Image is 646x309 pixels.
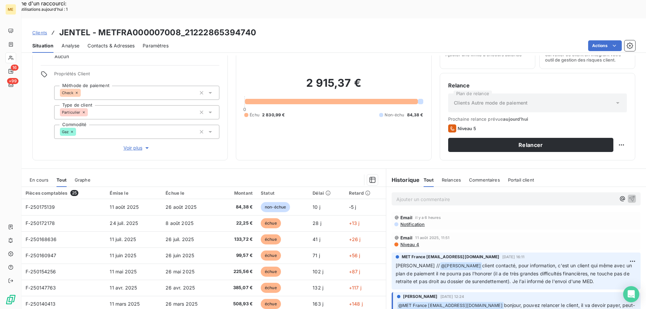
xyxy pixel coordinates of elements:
[62,91,73,95] span: Check
[87,42,135,49] span: Contacts & Adresses
[32,29,47,36] a: Clients
[261,250,281,261] span: échue
[59,27,256,39] h3: JENTEL - METFRA000007008_21222865394740
[26,204,55,210] span: F-250175139
[250,112,259,118] span: Échu
[349,220,360,226] span: +13 j
[166,220,193,226] span: 8 août 2025
[400,235,413,240] span: Email
[110,253,136,258] span: 11 juin 2025
[261,283,281,293] span: échue
[545,52,630,63] span: Surveiller ce client en intégrant votre outil de gestion des risques client.
[261,218,281,228] span: échue
[400,215,413,220] span: Email
[88,109,93,115] input: Ajouter une valeur
[166,190,213,196] div: Échue le
[261,299,281,309] span: échue
[400,222,425,227] span: Notification
[400,242,419,247] span: Niveau 4
[123,145,150,151] span: Voir plus
[110,190,157,196] div: Émise le
[424,177,434,183] span: Tout
[221,204,253,210] span: 84,38 €
[143,42,169,49] span: Paramètres
[26,285,56,291] span: F-250147763
[30,177,48,183] span: En cours
[5,79,16,90] a: +99
[11,65,19,71] span: 16
[407,112,423,118] span: 84,38 €
[5,66,16,77] a: 16
[110,220,138,226] span: 24 juil. 2025
[261,234,281,244] span: échue
[26,301,56,307] span: F-250140413
[403,294,438,300] span: [PERSON_NAME]
[54,71,219,80] span: Propriétés Client
[440,262,482,270] span: @ [PERSON_NAME]
[503,116,528,122] span: aujourd’hui
[349,253,360,258] span: +56 j
[396,263,440,268] span: [PERSON_NAME] //
[349,269,360,274] span: +87 j
[5,294,16,305] img: Logo LeanPay
[396,263,634,284] span: client contacté, pour information, c'est un client qui même avec un plan de paiement il ne pourra...
[166,301,198,307] span: 26 mars 2025
[62,110,80,114] span: Particulier
[110,269,137,274] span: 11 mai 2025
[243,107,246,112] span: 0
[442,177,461,183] span: Relances
[7,78,19,84] span: +99
[313,285,323,291] span: 132 j
[32,30,47,35] span: Clients
[221,268,253,275] span: 225,56 €
[508,177,534,183] span: Portail client
[166,236,194,242] span: 26 juil. 2025
[313,269,323,274] span: 102 j
[349,236,361,242] span: +26 j
[415,236,450,240] span: 11 août 2025, 11:51
[75,177,91,183] span: Graphe
[166,285,195,291] span: 26 avr. 2025
[221,252,253,259] span: 99,57 €
[62,42,79,49] span: Analyse
[261,190,304,196] div: Statut
[349,285,361,291] span: +117 j
[26,253,57,258] span: F-250160947
[261,267,281,277] span: échue
[110,285,137,291] span: 11 avr. 2025
[221,284,253,291] span: 385,07 €
[313,301,323,307] span: 163 j
[349,204,356,210] span: -5 j
[55,53,69,60] span: Aucun
[623,286,639,302] div: Open Intercom Messenger
[244,76,423,96] h2: 2 915,37 €
[221,190,253,196] div: Montant
[166,253,194,258] span: 26 juin 2025
[221,236,253,243] span: 133,72 €
[110,204,139,210] span: 11 août 2025
[26,269,56,274] span: F-250154256
[448,116,627,122] span: Prochaine relance prévue
[110,236,136,242] span: 11 juil. 2025
[26,190,102,196] div: Pièces comptables
[166,269,194,274] span: 26 mai 2025
[70,190,78,196] span: 25
[62,130,69,134] span: Gaz
[32,42,53,49] span: Situation
[313,220,321,226] span: 28 j
[440,295,464,299] span: [DATE] 12:24
[448,138,613,152] button: Relancer
[76,129,81,135] input: Ajouter une valeur
[385,112,404,118] span: Non-échu
[26,236,57,242] span: F-250168636
[313,236,320,242] span: 41 j
[313,204,320,210] span: 10 j
[26,220,55,226] span: F-250172178
[458,126,476,131] span: Niveau 5
[386,176,420,184] h6: Historique
[54,144,219,152] button: Voir plus
[57,177,67,183] span: Tout
[448,81,627,89] h6: Relance
[588,40,622,51] button: Actions
[469,177,500,183] span: Commentaires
